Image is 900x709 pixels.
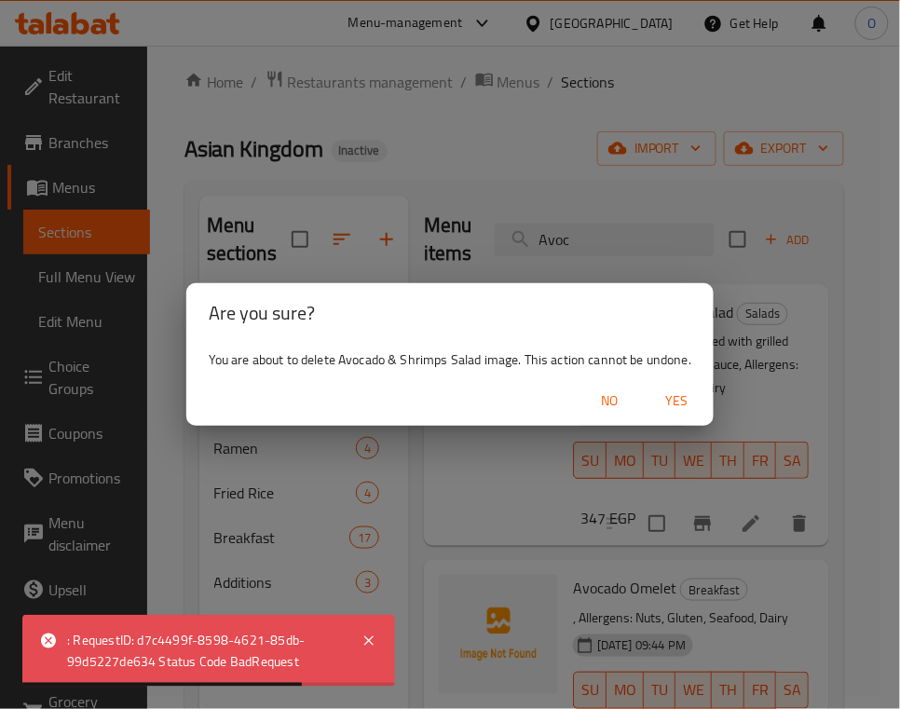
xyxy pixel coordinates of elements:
[654,389,699,413] span: Yes
[209,298,692,328] h2: Are you sure?
[647,384,706,418] button: Yes
[587,389,632,413] span: No
[580,384,639,418] button: No
[67,630,343,672] div: : RequestID: d7c4499f-8598-4621-85db-99d5227de634 Status Code BadRequest
[186,343,715,376] div: You are about to delete Avocado & Shrimps Salad image. This action cannot be undone.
